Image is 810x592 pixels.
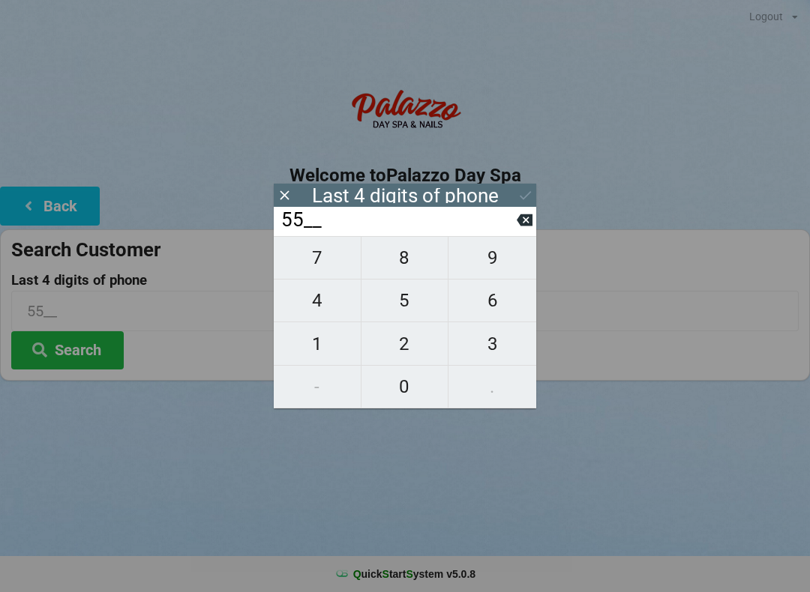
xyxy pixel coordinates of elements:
[361,280,449,322] button: 5
[361,371,448,402] span: 0
[361,328,448,360] span: 2
[448,242,536,274] span: 9
[274,328,361,360] span: 1
[361,366,449,408] button: 0
[448,236,536,280] button: 9
[361,236,449,280] button: 8
[448,280,536,322] button: 6
[361,322,449,365] button: 2
[448,285,536,316] span: 6
[274,242,361,274] span: 7
[361,285,448,316] span: 5
[274,280,361,322] button: 4
[448,328,536,360] span: 3
[274,322,361,365] button: 1
[312,188,499,203] div: Last 4 digits of phone
[448,322,536,365] button: 3
[274,236,361,280] button: 7
[274,285,361,316] span: 4
[361,242,448,274] span: 8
